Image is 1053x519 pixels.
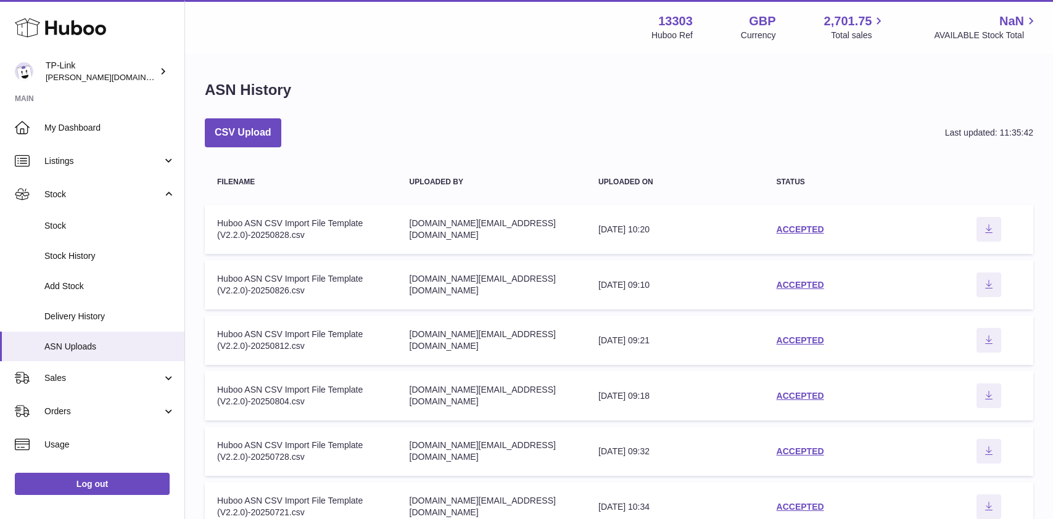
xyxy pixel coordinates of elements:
[999,13,1024,30] span: NaN
[934,13,1038,41] a: NaN AVAILABLE Stock Total
[217,495,385,518] div: Huboo ASN CSV Import File Template (V2.2.0)-20250721.csv
[777,335,824,345] a: ACCEPTED
[945,127,1033,139] div: Last updated: 11:35:42
[410,495,574,518] div: [DOMAIN_NAME][EMAIL_ADDRESS][DOMAIN_NAME]
[44,250,175,262] span: Stock History
[977,272,1001,297] button: Download ASN file
[410,218,574,241] div: [DOMAIN_NAME][EMAIL_ADDRESS][DOMAIN_NAME]
[44,341,175,353] span: ASN Uploads
[777,446,824,456] a: ACCEPTED
[217,218,385,241] div: Huboo ASN CSV Import File Template (V2.2.0)-20250828.csv
[741,30,776,41] div: Currency
[44,220,175,232] span: Stock
[46,72,312,82] span: [PERSON_NAME][DOMAIN_NAME][EMAIL_ADDRESS][DOMAIN_NAME]
[651,30,693,41] div: Huboo Ref
[44,406,162,417] span: Orders
[44,155,162,167] span: Listings
[777,502,824,512] a: ACCEPTED
[977,217,1001,242] button: Download ASN file
[598,335,752,346] div: [DATE] 09:21
[410,329,574,352] div: [DOMAIN_NAME][EMAIL_ADDRESS][DOMAIN_NAME]
[598,446,752,457] div: [DATE] 09:32
[598,279,752,291] div: [DATE] 09:10
[977,328,1001,353] button: Download ASN file
[598,501,752,513] div: [DATE] 10:34
[831,30,886,41] span: Total sales
[598,224,752,235] div: [DATE] 10:20
[764,166,944,198] th: Status
[44,122,175,134] span: My Dashboard
[410,273,574,296] div: [DOMAIN_NAME][EMAIL_ADDRESS][DOMAIN_NAME]
[217,384,385,407] div: Huboo ASN CSV Import File Template (V2.2.0)-20250804.csv
[205,80,291,100] h1: ASN History
[46,60,157,83] div: TP-Link
[824,13,886,41] a: 2,701.75 Total sales
[44,372,162,384] span: Sales
[777,391,824,401] a: ACCEPTED
[44,311,175,322] span: Delivery History
[217,439,385,463] div: Huboo ASN CSV Import File Template (V2.2.0)-20250728.csv
[44,439,175,451] span: Usage
[977,383,1001,408] button: Download ASN file
[824,13,872,30] span: 2,701.75
[977,494,1001,519] button: Download ASN file
[44,280,175,292] span: Add Stock
[658,13,693,30] strong: 13303
[586,166,764,198] th: Uploaded on
[977,439,1001,464] button: Download ASN file
[777,224,824,234] a: ACCEPTED
[410,384,574,407] div: [DOMAIN_NAME][EMAIL_ADDRESS][DOMAIN_NAME]
[15,473,170,495] a: Log out
[397,166,587,198] th: Uploaded by
[598,390,752,402] div: [DATE] 09:18
[44,189,162,200] span: Stock
[205,118,281,147] button: CSV Upload
[15,62,33,81] img: susie.li@tp-link.com
[217,273,385,296] div: Huboo ASN CSV Import File Template (V2.2.0)-20250826.csv
[217,329,385,352] div: Huboo ASN CSV Import File Template (V2.2.0)-20250812.csv
[749,13,775,30] strong: GBP
[205,166,397,198] th: Filename
[944,166,1033,198] th: actions
[410,439,574,463] div: [DOMAIN_NAME][EMAIL_ADDRESS][DOMAIN_NAME]
[777,280,824,290] a: ACCEPTED
[934,30,1038,41] span: AVAILABLE Stock Total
